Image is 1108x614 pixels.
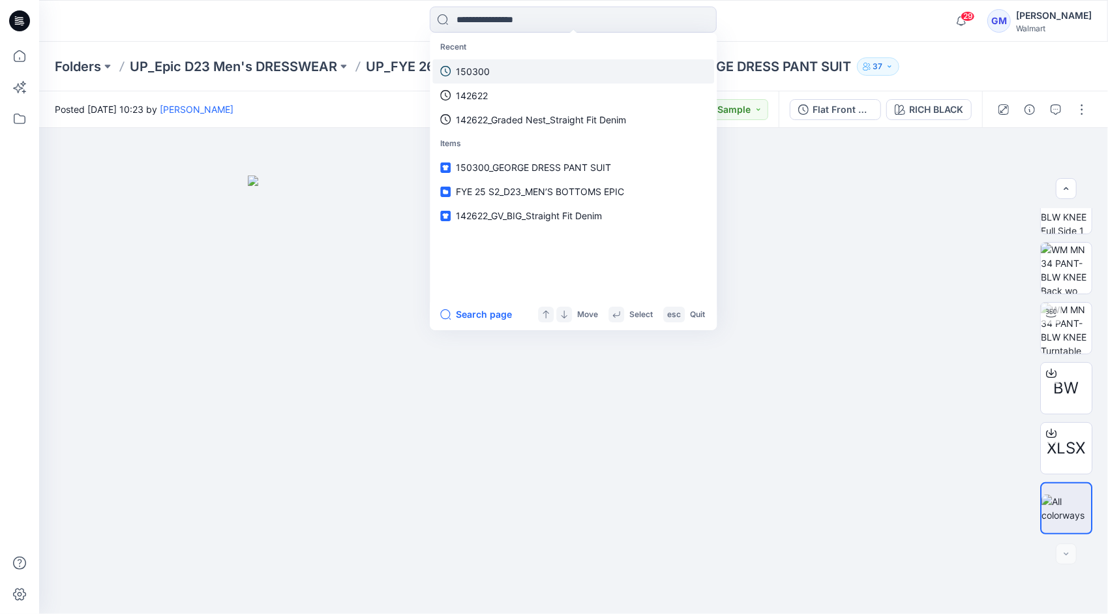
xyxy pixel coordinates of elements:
[1016,8,1092,23] div: [PERSON_NAME]
[432,179,714,204] a: FYE 25 S2_D23_MEN’S BOTTOMS EPIC
[961,11,975,22] span: 29
[577,308,598,322] p: Move
[432,132,714,156] p: Items
[886,99,972,120] button: RICH BLACK
[456,210,602,221] span: 142622_GV_BIG_Straight Fit Denim
[667,308,681,322] p: esc
[1041,303,1092,354] img: WM MN 34 PANT-BLW KNEE Turntable with Avatar
[1047,437,1086,460] span: XLSX
[55,102,233,116] span: Posted [DATE] 10:23 by
[790,99,881,120] button: Flat Front Dress Pant
[130,57,337,76] a: UP_Epic D23 Men's DRESSWEAR
[1041,183,1092,234] img: WM MN 34 PANT-BLW KNEE Full Side 1 wo Avatar
[690,308,705,322] p: Quit
[160,104,233,115] a: [PERSON_NAME]
[366,57,600,76] a: UP_FYE 26 S1_D23_MEN’S DRESS EPIC
[1041,243,1092,294] img: WM MN 34 PANT-BLW KNEE Back wo Avatar
[456,186,624,197] span: FYE 25 S2_D23_MEN’S BOTTOMS EPIC
[629,57,852,76] p: 150300_GEORGE DRESS PANT SUIT
[456,89,488,102] p: 142622
[432,84,714,108] a: 142622
[432,35,714,59] p: Recent
[813,102,873,117] div: Flat Front Dress Pant
[987,9,1011,33] div: GM
[432,204,714,228] a: 142622_GV_BIG_Straight Fit Denim
[1054,376,1079,400] span: BW
[1041,495,1091,522] img: All colorways
[432,108,714,132] a: 142622_Graded Nest_Straight Fit Denim
[1016,23,1092,33] div: Walmart
[909,102,963,117] div: RICH BLACK
[857,57,899,76] button: 37
[440,307,512,322] button: Search page
[1019,99,1040,120] button: Details
[456,162,611,173] span: 150300_GEORGE DRESS PANT SUIT
[456,65,490,78] p: 150300
[55,57,101,76] a: Folders
[456,113,626,127] p: 142622_Graded Nest_Straight Fit Denim
[873,59,883,74] p: 37
[629,308,653,322] p: Select
[432,155,714,179] a: 150300_GEORGE DRESS PANT SUIT
[432,59,714,84] a: 150300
